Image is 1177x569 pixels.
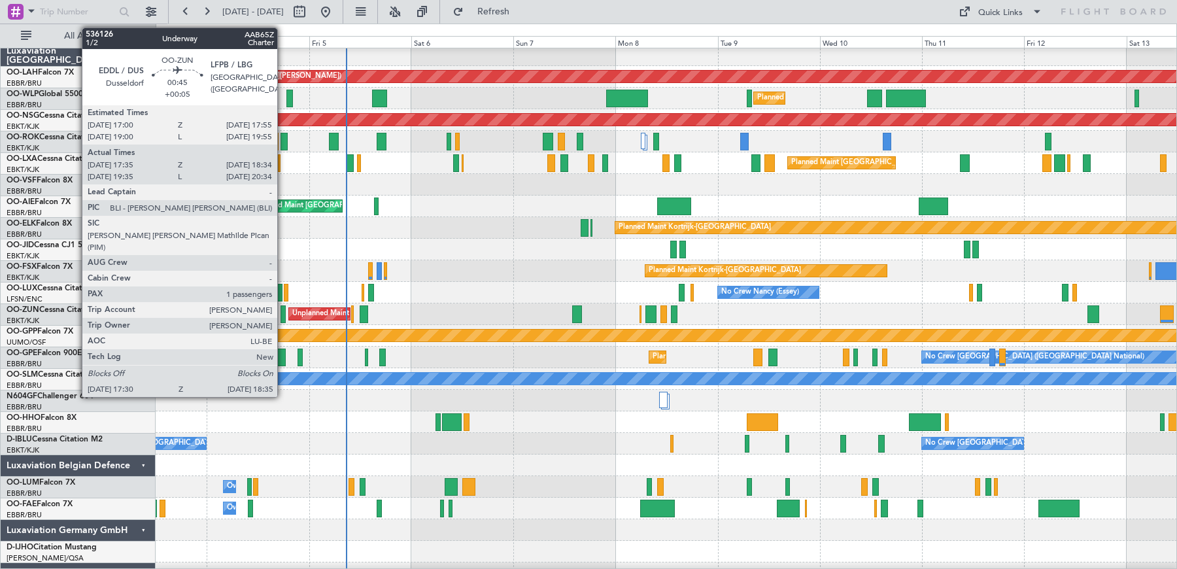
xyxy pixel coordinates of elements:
[40,2,115,22] input: Trip Number
[247,196,492,216] div: Unplanned Maint [GEOGRAPHIC_DATA] ([GEOGRAPHIC_DATA] National)
[1024,36,1126,48] div: Fri 12
[7,306,39,314] span: OO-ZUN
[411,36,513,48] div: Sat 6
[7,177,37,184] span: OO-VSF
[7,510,42,520] a: EBBR/BRU
[7,230,42,239] a: EBBR/BRU
[7,263,37,271] span: OO-FSX
[653,347,889,367] div: Planned Maint [GEOGRAPHIC_DATA] ([GEOGRAPHIC_DATA] National)
[7,328,37,336] span: OO-GPP
[7,489,42,498] a: EBBR/BRU
[7,263,73,271] a: OO-FSXFalcon 7X
[7,479,39,487] span: OO-LUM
[7,349,115,357] a: OO-GPEFalcon 900EX EASy II
[222,6,284,18] span: [DATE] - [DATE]
[7,436,103,443] a: D-IBLUCessna Citation M2
[7,241,92,249] a: OO-JIDCessna CJ1 525
[922,36,1024,48] div: Thu 11
[7,133,39,141] span: OO-ROK
[7,69,74,77] a: OO-LAHFalcon 7X
[7,155,110,163] a: OO-LXACessna Citation CJ4
[791,153,1028,173] div: Planned Maint [GEOGRAPHIC_DATA] ([GEOGRAPHIC_DATA] National)
[7,381,42,390] a: EBBR/BRU
[721,283,799,302] div: No Crew Nancy (Essey)
[7,543,97,551] a: D-IJHOCitation Mustang
[7,500,37,508] span: OO-FAE
[7,220,36,228] span: OO-ELK
[7,359,42,369] a: EBBR/BRU
[7,69,38,77] span: OO-LAH
[619,218,771,237] div: Planned Maint Kortrijk-[GEOGRAPHIC_DATA]
[7,251,39,261] a: EBKT/KJK
[158,26,180,37] div: [DATE]
[649,261,801,281] div: Planned Maint Kortrijk-[GEOGRAPHIC_DATA]
[7,177,73,184] a: OO-VSFFalcon 8X
[7,371,38,379] span: OO-SLM
[952,1,1049,22] button: Quick Links
[7,479,75,487] a: OO-LUMFalcon 7X
[447,1,525,22] button: Refresh
[7,220,72,228] a: OO-ELKFalcon 8X
[7,414,41,422] span: OO-HHO
[757,88,851,108] div: Planned Maint Milan (Linate)
[7,414,77,422] a: OO-HHOFalcon 8X
[7,90,39,98] span: OO-WLP
[718,36,820,48] div: Tue 9
[7,424,42,434] a: EBBR/BRU
[7,198,35,206] span: OO-AIE
[34,31,138,41] span: All Aircraft
[466,7,521,16] span: Refresh
[7,112,39,120] span: OO-NSG
[7,241,34,249] span: OO-JID
[7,436,32,443] span: D-IBLU
[7,112,112,120] a: OO-NSGCessna Citation CJ4
[7,155,37,163] span: OO-LXA
[7,445,39,455] a: EBKT/KJK
[7,198,71,206] a: OO-AIEFalcon 7X
[7,122,39,131] a: EBKT/KJK
[978,7,1023,20] div: Quick Links
[925,347,1144,367] div: No Crew [GEOGRAPHIC_DATA] ([GEOGRAPHIC_DATA] National)
[7,500,73,508] a: OO-FAEFalcon 7X
[7,273,39,283] a: EBKT/KJK
[7,186,42,196] a: EBBR/BRU
[7,402,42,412] a: EBBR/BRU
[615,36,717,48] div: Mon 8
[14,26,142,46] button: All Aircraft
[7,328,73,336] a: OO-GPPFalcon 7X
[7,371,111,379] a: OO-SLMCessna Citation XLS
[7,133,112,141] a: OO-ROKCessna Citation CJ4
[7,294,43,304] a: LFSN/ENC
[7,392,94,400] a: N604GFChallenger 604
[7,316,39,326] a: EBKT/KJK
[7,284,37,292] span: OO-LUX
[7,349,37,357] span: OO-GPE
[7,553,84,563] a: [PERSON_NAME]/QSA
[292,304,507,324] div: Unplanned Maint [GEOGRAPHIC_DATA] ([GEOGRAPHIC_DATA])
[227,477,316,496] div: Owner Melsbroek Air Base
[7,306,112,314] a: OO-ZUNCessna Citation CJ4
[7,337,46,347] a: UUMO/OSF
[7,100,42,110] a: EBBR/BRU
[7,543,33,551] span: D-IJHO
[7,90,83,98] a: OO-WLPGlobal 5500
[7,392,37,400] span: N604GF
[7,78,42,88] a: EBBR/BRU
[309,36,411,48] div: Fri 5
[820,36,922,48] div: Wed 10
[513,36,615,48] div: Sun 7
[7,208,42,218] a: EBBR/BRU
[227,498,316,518] div: Owner Melsbroek Air Base
[207,36,309,48] div: Thu 4
[925,434,1144,453] div: No Crew [GEOGRAPHIC_DATA] ([GEOGRAPHIC_DATA] National)
[7,284,110,292] a: OO-LUXCessna Citation CJ4
[7,143,39,153] a: EBKT/KJK
[7,165,39,175] a: EBKT/KJK
[105,36,207,48] div: Wed 3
